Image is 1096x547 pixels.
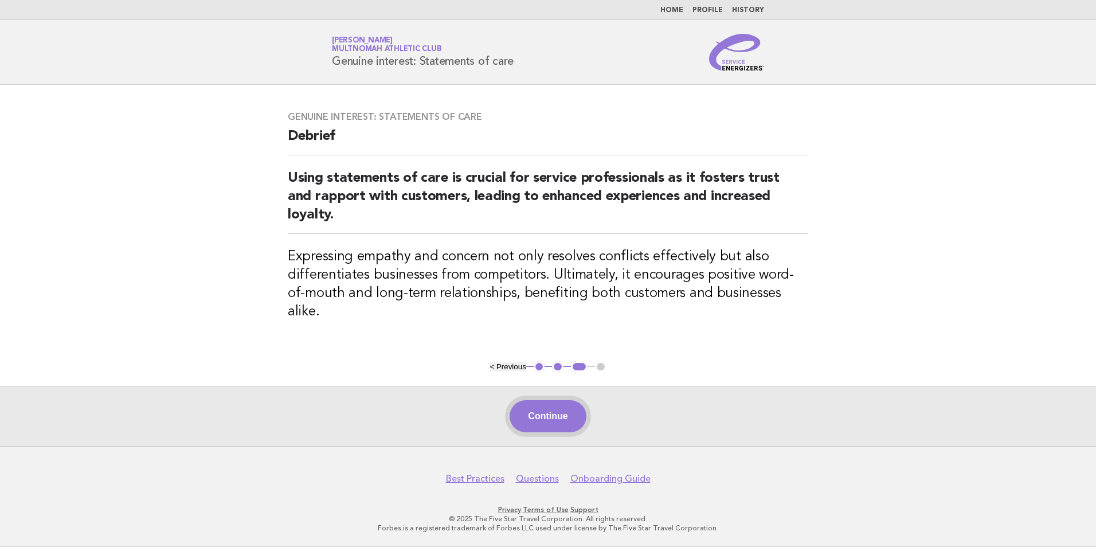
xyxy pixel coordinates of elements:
h2: Debrief [288,127,808,155]
a: [PERSON_NAME]Multnomah Athletic Club [332,37,441,53]
a: Support [570,506,598,514]
h3: Expressing empathy and concern not only resolves conflicts effectively but also differentiates bu... [288,248,808,321]
h3: Genuine interest: Statements of care [288,111,808,123]
p: © 2025 The Five Star Travel Corporation. All rights reserved. [197,514,899,523]
a: Questions [516,473,559,485]
a: History [732,7,764,14]
a: Profile [692,7,723,14]
p: · · [197,505,899,514]
a: Onboarding Guide [570,473,651,485]
img: Service Energizers [709,34,764,71]
a: Privacy [498,506,521,514]
a: Best Practices [446,473,504,485]
button: 2 [552,361,563,373]
button: 1 [534,361,545,373]
h2: Using statements of care is crucial for service professionals as it fosters trust and rapport wit... [288,169,808,234]
a: Terms of Use [523,506,569,514]
span: Multnomah Athletic Club [332,46,441,53]
a: Home [660,7,683,14]
button: Continue [510,400,586,432]
button: 3 [571,361,588,373]
button: < Previous [490,362,526,371]
h1: Genuine interest: Statements of care [332,37,514,67]
p: Forbes is a registered trademark of Forbes LLC used under license by The Five Star Travel Corpora... [197,523,899,533]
